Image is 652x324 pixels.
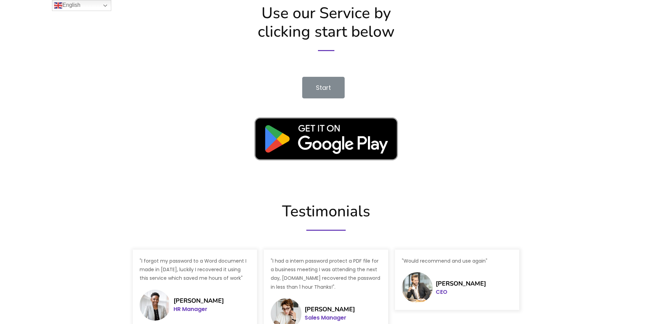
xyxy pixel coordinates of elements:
[436,288,447,296] span: CEO
[174,305,207,313] span: HR Manager
[174,297,224,305] span: [PERSON_NAME]
[402,272,433,303] img: testimonial3
[140,290,170,321] img: testimonial1
[140,257,250,283] p: "I forgot my password to a Word document I made in [DATE], luckily I recovered it using this serv...
[302,77,345,98] a: Start
[129,202,523,221] h2: Testimonials
[402,257,512,265] p: "Would recommend and use again"
[271,257,381,291] p: "I had a intern password protect a PDF file for a business meeting I was attending the next day, ...
[244,4,408,41] h2: Use our Service by clicking start below
[436,279,486,288] span: [PERSON_NAME]
[316,83,331,92] span: Start
[305,305,355,313] span: [PERSON_NAME]
[54,1,62,10] img: en
[244,107,408,171] img: en_badge_web_generic
[305,314,346,322] span: Sales Manager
